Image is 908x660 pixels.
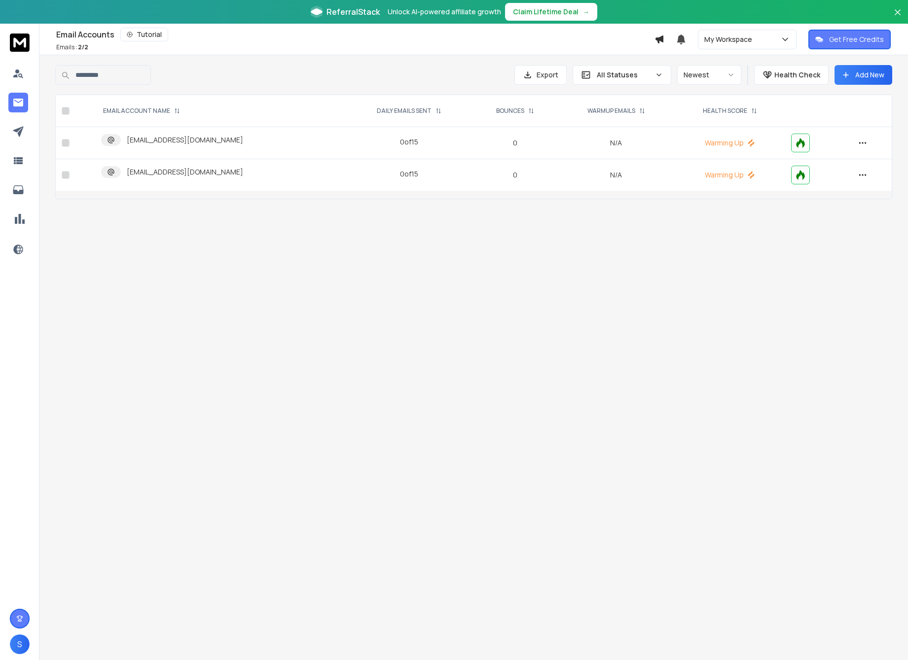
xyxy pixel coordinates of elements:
button: Close banner [891,6,904,30]
td: N/A [558,159,674,191]
p: [EMAIL_ADDRESS][DOMAIN_NAME] [127,167,243,177]
span: 2 / 2 [78,43,88,51]
button: S [10,634,30,654]
p: All Statuses [597,70,651,80]
div: EMAIL ACCOUNT NAME [103,107,180,115]
p: Warming Up [680,138,779,148]
p: WARMUP EMAILS [587,107,635,115]
div: 0 of 15 [400,169,418,179]
p: HEALTH SCORE [703,107,747,115]
td: N/A [558,127,674,159]
button: Get Free Credits [808,30,891,49]
p: 0 [478,170,552,180]
p: DAILY EMAILS SENT [377,107,432,115]
span: ReferralStack [327,6,380,18]
p: Emails : [56,43,88,51]
p: Health Check [774,70,820,80]
p: Get Free Credits [829,35,884,44]
button: Claim Lifetime Deal→ [505,3,597,21]
p: Warming Up [680,170,779,180]
p: 0 [478,138,552,148]
button: Newest [677,65,741,85]
p: Unlock AI-powered affiliate growth [388,7,501,17]
div: Email Accounts [56,28,654,41]
button: Add New [835,65,892,85]
span: → [582,7,589,17]
button: Health Check [754,65,829,85]
button: Tutorial [120,28,168,41]
button: Export [514,65,567,85]
p: BOUNCES [496,107,524,115]
p: My Workspace [704,35,756,44]
p: [EMAIL_ADDRESS][DOMAIN_NAME] [127,135,243,145]
div: 0 of 15 [400,137,418,147]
